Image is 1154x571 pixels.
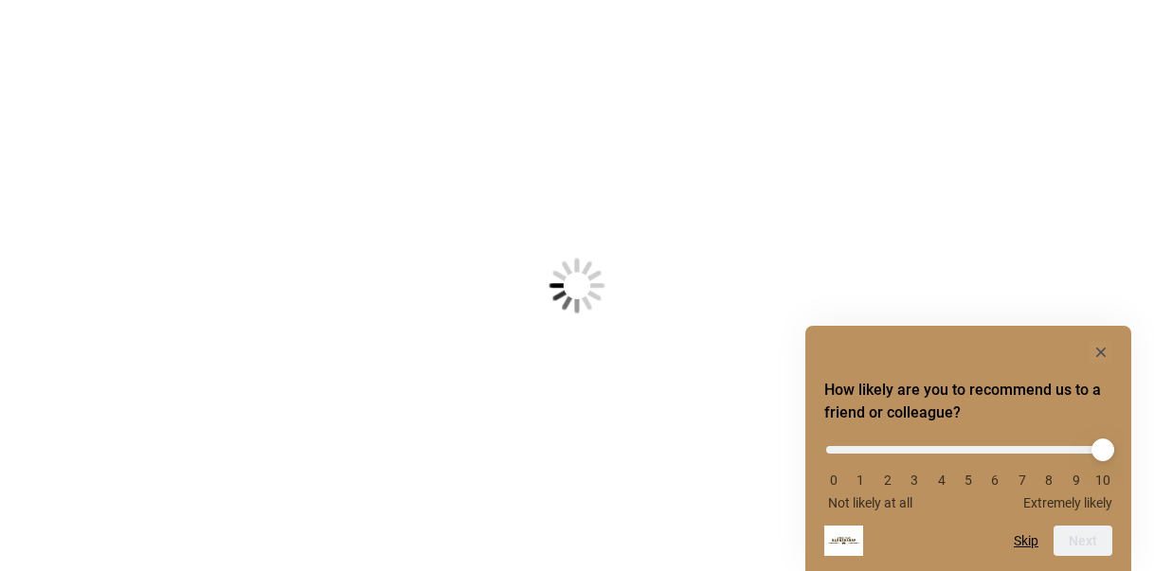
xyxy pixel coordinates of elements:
[1090,341,1112,364] button: Hide survey
[1054,526,1112,556] button: Next question
[959,473,978,488] li: 5
[1023,495,1112,510] span: Extremely likely
[1014,533,1038,548] button: Skip
[1067,473,1086,488] li: 9
[824,432,1112,510] div: How likely are you to recommend us to a friend or colleague? Select an option from 0 to 10, with ...
[456,165,698,407] img: Loading
[1039,473,1058,488] li: 8
[824,473,843,488] li: 0
[905,473,924,488] li: 3
[1013,473,1032,488] li: 7
[878,473,897,488] li: 2
[828,495,912,510] span: Not likely at all
[932,473,951,488] li: 4
[985,473,1004,488] li: 6
[824,379,1112,424] h2: How likely are you to recommend us to a friend or colleague? Select an option from 0 to 10, with ...
[1093,473,1112,488] li: 10
[824,341,1112,556] div: How likely are you to recommend us to a friend or colleague? Select an option from 0 to 10, with ...
[851,473,870,488] li: 1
